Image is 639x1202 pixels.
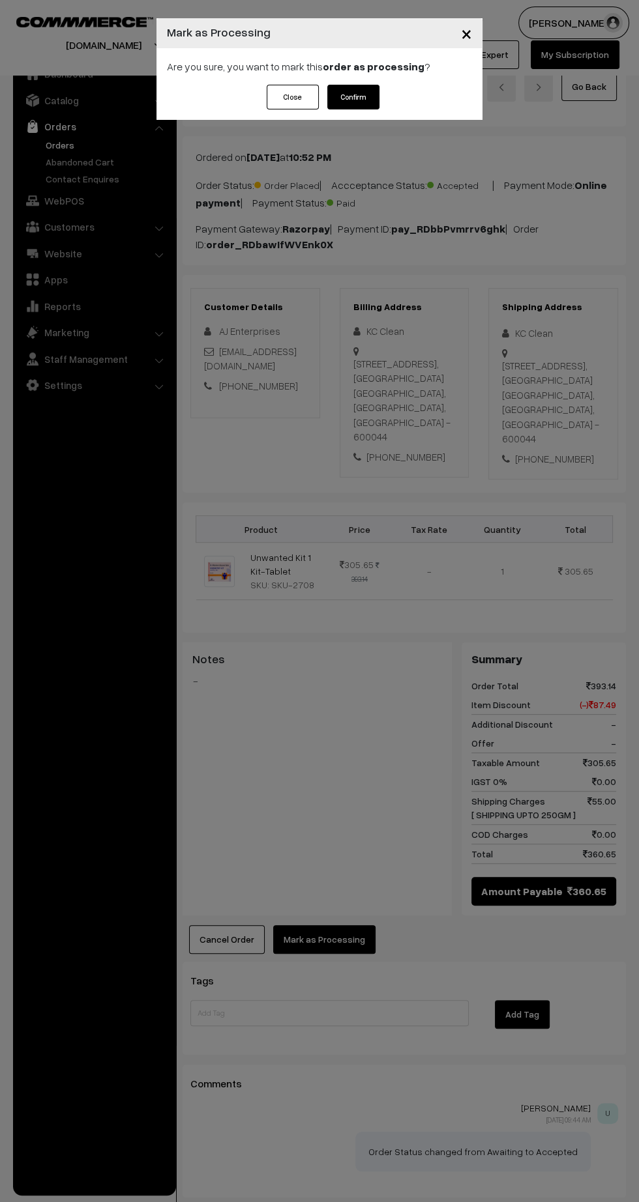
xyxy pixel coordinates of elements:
h4: Mark as Processing [167,23,271,41]
button: Close [451,13,483,53]
strong: order as processing [323,60,424,73]
button: Close [267,85,319,109]
div: Are you sure, you want to mark this ? [156,48,483,85]
button: Confirm [327,85,379,109]
span: × [461,21,472,45]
